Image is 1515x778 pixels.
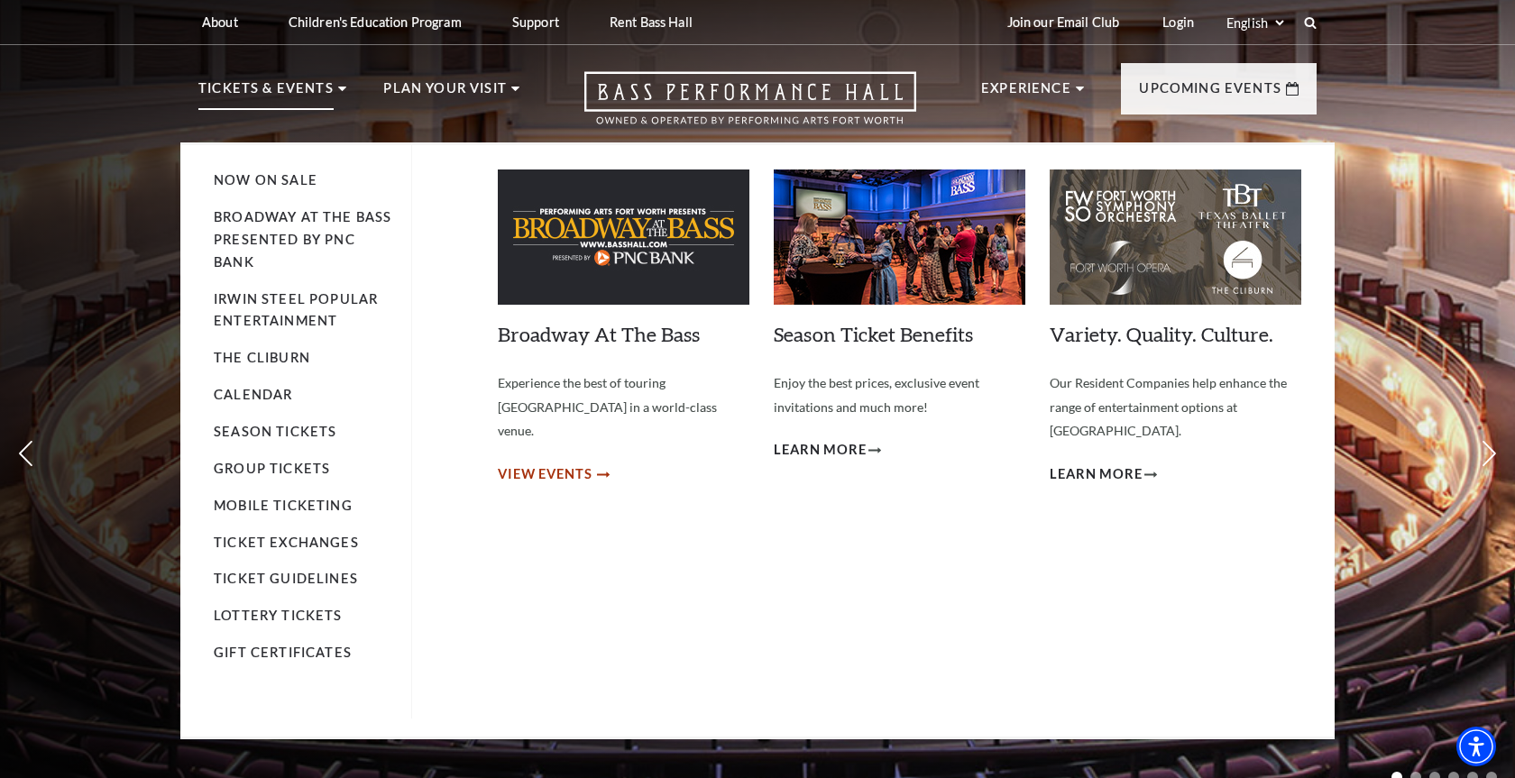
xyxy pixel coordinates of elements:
a: Gift Certificates [214,645,352,660]
a: Ticket Guidelines [214,571,358,586]
p: Upcoming Events [1139,78,1281,110]
a: Open this option [519,71,981,142]
div: Accessibility Menu [1456,727,1496,766]
span: Learn More [1050,463,1143,486]
a: Group Tickets [214,461,330,476]
p: Rent Bass Hall [610,14,693,30]
a: Now On Sale [214,172,317,188]
a: Variety. Quality. Culture. [1050,322,1273,346]
a: Season Tickets [214,424,336,439]
img: Broadway At The Bass [498,169,749,305]
p: Support [512,14,559,30]
a: Broadway At The Bass presented by PNC Bank [214,209,391,270]
a: Irwin Steel Popular Entertainment [214,291,378,329]
a: Calendar [214,387,292,402]
img: Variety. Quality. Culture. [1050,169,1301,305]
span: Learn More [774,439,867,462]
p: Our Resident Companies help enhance the range of entertainment options at [GEOGRAPHIC_DATA]. [1050,371,1301,444]
a: Mobile Ticketing [214,498,353,513]
a: Lottery Tickets [214,608,343,623]
img: Season Ticket Benefits [774,169,1025,305]
a: The Cliburn [214,350,310,365]
a: Ticket Exchanges [214,535,359,550]
a: Season Ticket Benefits [774,322,973,346]
span: View Events [498,463,592,486]
a: View Events [498,463,607,486]
select: Select: [1223,14,1287,32]
p: Tickets & Events [198,78,334,110]
p: Experience [981,78,1071,110]
p: About [202,14,238,30]
p: Children's Education Program [289,14,462,30]
p: Experience the best of touring [GEOGRAPHIC_DATA] in a world-class venue. [498,371,749,444]
a: Learn More Variety. Quality. Culture. [1050,463,1157,486]
a: Broadway At The Bass [498,322,700,346]
p: Plan Your Visit [383,78,507,110]
p: Enjoy the best prices, exclusive event invitations and much more! [774,371,1025,419]
a: Learn More Season Ticket Benefits [774,439,881,462]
